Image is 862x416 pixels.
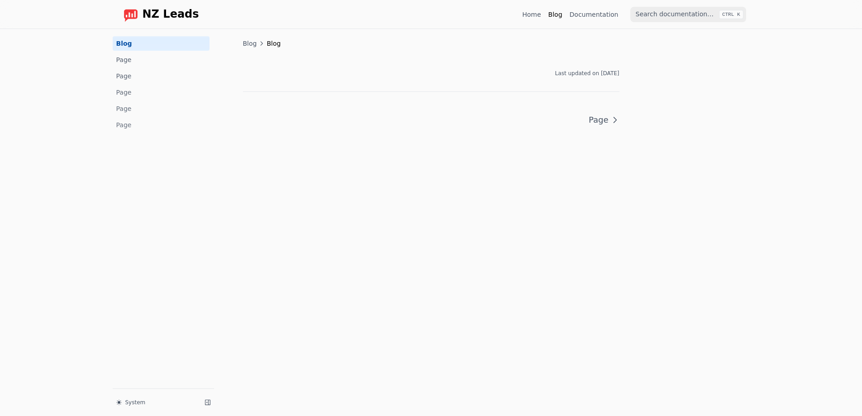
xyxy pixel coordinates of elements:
div: Last updated on [243,70,619,77]
a: Page [113,101,210,116]
img: logo [124,7,138,22]
a: Blog [548,10,562,19]
span: Blog [243,39,257,48]
a: Page [113,53,210,67]
button: System [113,396,198,409]
nav: table of contents [641,29,757,416]
span: NZ Leads [143,8,199,21]
a: Page [113,69,210,83]
a: Documentation [570,10,619,19]
input: Search documentation… [630,7,746,22]
a: Home [522,10,541,19]
a: Page [113,118,210,132]
a: Home page [116,7,199,22]
span: Blog [267,39,281,48]
a: Page [113,85,210,100]
button: Collapse sidebar [201,396,214,409]
a: Blog [113,36,210,51]
a: Page [581,106,619,134]
time: [DATE] [601,70,619,77]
